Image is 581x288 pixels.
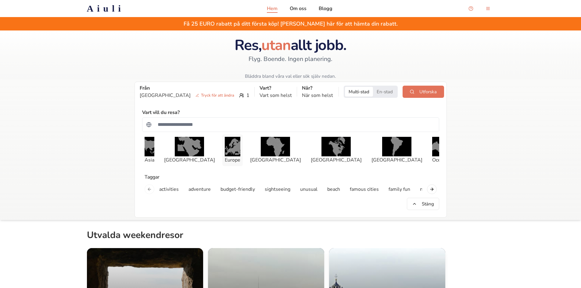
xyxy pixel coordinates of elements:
button: Open support chat [465,2,477,15]
img: na image [261,137,290,156]
span: Bläddra bland våra val eller sök själv nedan. [245,73,336,79]
span: Res, allt jobb. [235,35,346,55]
p: När som helst [302,92,334,99]
button: menu-button [482,2,494,15]
p: family fun [389,186,410,193]
span: Flyg. Boende. Ingen planering. [249,55,332,63]
img: na image [225,137,240,156]
img: na image [382,137,411,156]
h2: Aiuli [87,3,124,14]
button: na image[GEOGRAPHIC_DATA] [369,134,425,166]
button: na image[GEOGRAPHIC_DATA] [162,134,217,166]
button: na imageEurope [222,134,243,166]
p: Vart vill du resa? [142,109,180,116]
img: na image [321,137,351,156]
p: Oceania [432,156,450,164]
button: unusual [296,183,321,195]
p: När? [302,84,334,92]
p: [GEOGRAPHIC_DATA] [140,92,237,99]
p: [GEOGRAPHIC_DATA] [311,156,362,164]
a: Om oss [290,5,307,12]
div: 1 [140,92,249,99]
button: na imageOceania [430,134,452,166]
button: Stäng [407,198,439,210]
div: Taggar [142,173,439,181]
p: [GEOGRAPHIC_DATA] [250,156,301,164]
p: activities [159,186,179,193]
p: unusual [300,186,317,193]
button: beach [324,183,344,195]
div: Trip style [344,86,398,98]
p: Vart som helst [260,92,292,99]
button: budget-friendly [217,183,259,195]
p: Från [140,84,249,92]
p: Vart? [260,84,292,92]
button: sightseeing [261,183,294,195]
p: sightseeing [265,186,290,193]
p: beach [327,186,340,193]
img: na image [175,137,204,156]
p: Asia [145,156,154,164]
button: activities [156,183,182,195]
a: Hem [267,5,278,12]
input: Sök efter ett land [154,119,435,131]
p: Europe [225,156,240,164]
button: family fun [385,183,414,195]
button: Single-city [373,87,396,97]
span: utan [261,35,290,55]
span: Tryck för att ändra [193,92,237,98]
a: Blogg [319,5,332,12]
p: [GEOGRAPHIC_DATA] [371,156,422,164]
button: adventure [185,183,214,195]
button: Multi-city [345,87,373,97]
p: adventure [188,186,211,193]
button: na image[GEOGRAPHIC_DATA] [248,134,303,166]
p: nightlife [420,186,438,193]
button: na image[GEOGRAPHIC_DATA] [308,134,364,166]
p: budget-friendly [221,186,255,193]
a: Aiuli [77,3,134,14]
button: Utforska [403,86,444,98]
p: [GEOGRAPHIC_DATA] [164,156,215,164]
p: famous cities [350,186,379,193]
button: nightlife [416,183,442,195]
h2: Utvalda weekendresor [87,230,183,243]
button: famous cities [346,183,382,195]
button: na imageAsia [142,134,157,166]
img: na image [432,137,450,156]
img: na image [145,137,154,156]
